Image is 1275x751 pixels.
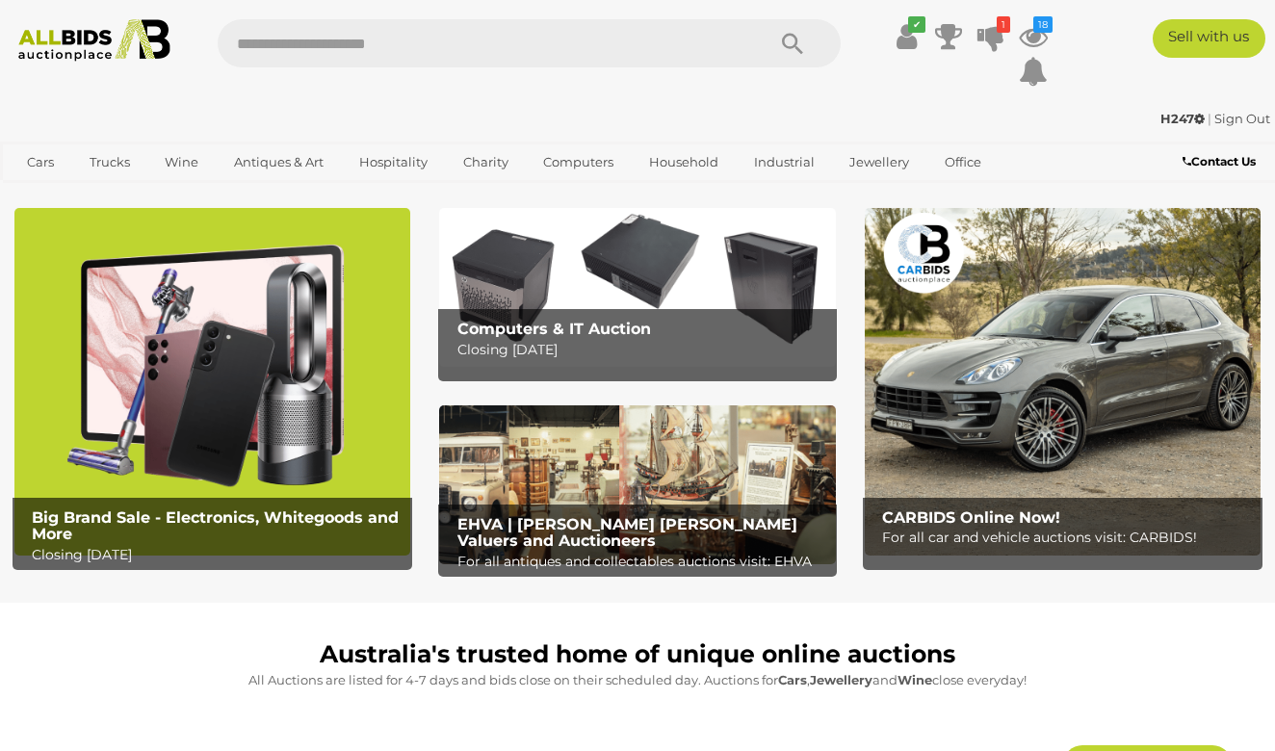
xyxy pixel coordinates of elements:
[1183,151,1261,172] a: Contact Us
[77,146,143,178] a: Trucks
[882,526,1253,550] p: For all car and vehicle auctions visit: CARBIDS!
[439,405,835,564] a: EHVA | Evans Hastings Valuers and Auctioneers EHVA | [PERSON_NAME] [PERSON_NAME] Valuers and Auct...
[810,672,872,687] strong: Jewellery
[457,338,828,362] p: Closing [DATE]
[14,208,410,555] a: Big Brand Sale - Electronics, Whitegoods and More Big Brand Sale - Electronics, Whitegoods and Mo...
[457,550,828,574] p: For all antiques and collectables auctions visit: EHVA
[1160,111,1205,126] strong: H247
[24,669,1251,691] p: All Auctions are listed for 4-7 days and bids close on their scheduled day. Auctions for , and cl...
[1183,154,1256,168] b: Contact Us
[221,146,336,178] a: Antiques & Art
[742,146,827,178] a: Industrial
[347,146,440,178] a: Hospitality
[439,405,835,564] img: EHVA | Evans Hastings Valuers and Auctioneers
[892,19,921,54] a: ✔
[90,178,251,210] a: [GEOGRAPHIC_DATA]
[32,543,403,567] p: Closing [DATE]
[1160,111,1208,126] a: H247
[908,16,925,33] i: ✔
[865,208,1261,555] a: CARBIDS Online Now! CARBIDS Online Now! For all car and vehicle auctions visit: CARBIDS!
[32,508,399,544] b: Big Brand Sale - Electronics, Whitegoods and More
[1153,19,1265,58] a: Sell with us
[531,146,626,178] a: Computers
[837,146,922,178] a: Jewellery
[152,146,211,178] a: Wine
[1214,111,1270,126] a: Sign Out
[1019,19,1048,54] a: 18
[898,672,932,687] strong: Wine
[882,508,1060,527] b: CARBIDS Online Now!
[1208,111,1211,126] span: |
[14,208,410,555] img: Big Brand Sale - Electronics, Whitegoods and More
[439,208,835,367] a: Computers & IT Auction Computers & IT Auction Closing [DATE]
[14,146,66,178] a: Cars
[451,146,521,178] a: Charity
[1033,16,1053,33] i: 18
[457,515,797,551] b: EHVA | [PERSON_NAME] [PERSON_NAME] Valuers and Auctioneers
[457,320,651,338] b: Computers & IT Auction
[439,208,835,367] img: Computers & IT Auction
[997,16,1010,33] i: 1
[932,146,994,178] a: Office
[10,19,179,62] img: Allbids.com.au
[14,178,79,210] a: Sports
[865,208,1261,555] img: CARBIDS Online Now!
[744,19,841,67] button: Search
[637,146,731,178] a: Household
[24,641,1251,668] h1: Australia's trusted home of unique online auctions
[778,672,807,687] strong: Cars
[976,19,1005,54] a: 1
